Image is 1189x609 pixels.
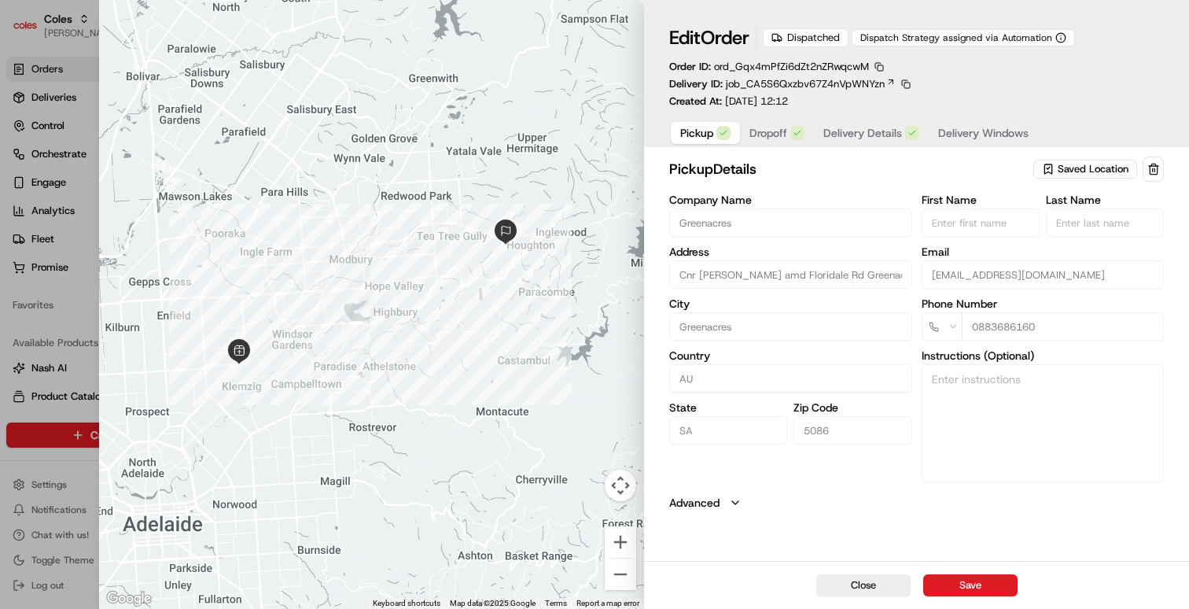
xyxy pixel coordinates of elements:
div: Past conversations [16,205,105,217]
input: Floriedale Rd & Muller Rd, Greenacres SA 5086, Australia [669,260,912,289]
label: State [669,402,787,413]
span: ord_Gqx4mPfZi6dZt2nZRwqcwM [714,60,869,73]
span: Order [701,25,749,50]
div: Start new chat [71,150,258,166]
label: Last Name [1046,194,1164,205]
button: Map camera controls [605,470,636,501]
label: Instructions (Optional) [922,350,1165,361]
span: Dispatch Strategy assigned via Automation [860,31,1052,44]
input: Enter phone number [962,312,1165,341]
input: Enter first name [922,209,1040,237]
label: Email [922,246,1165,257]
label: Advanced [669,495,720,511]
div: 📗 [16,311,28,323]
input: Enter last name [1046,209,1164,237]
span: Dropoff [749,125,787,141]
img: Joseph V. [16,229,41,254]
span: job_CA5S6Qxzbv67Z4nVpWNYzn [726,77,885,91]
span: [DATE] [139,244,171,257]
div: Dispatched [763,28,848,47]
input: Enter email [922,260,1165,289]
input: Got a question? Start typing here... [41,101,283,118]
span: Pylon [156,348,190,360]
button: Close [816,574,911,596]
div: We're available if you need us! [71,166,216,179]
input: Enter country [669,364,912,393]
span: Delivery Windows [938,125,1029,141]
a: Terms (opens in new tab) [545,599,567,607]
label: Phone Number [922,298,1165,309]
p: Welcome 👋 [16,63,286,88]
button: Zoom in [605,526,636,558]
h2: pickup Details [669,158,1030,180]
span: Pickup [680,125,713,141]
label: Company Name [669,194,912,205]
img: 1736555255976-a54dd68f-1ca7-489b-9aae-adbdc363a1c4 [16,150,44,179]
span: [DATE] 12:12 [725,94,788,108]
label: Address [669,246,912,257]
a: Report a map error [576,599,639,607]
button: Keyboard shortcuts [373,598,440,609]
h1: Edit [669,25,749,50]
div: Delivery ID: [669,77,913,91]
p: Order ID: [669,60,869,74]
input: Enter zip code [793,416,911,445]
span: [PERSON_NAME] [49,244,127,257]
input: Enter state [669,416,787,445]
div: 💻 [133,311,145,323]
button: Zoom out [605,559,636,590]
span: Map data ©2025 Google [450,599,536,607]
button: Save [923,574,1018,596]
span: API Documentation [149,309,252,325]
button: See all [244,201,286,220]
button: Saved Location [1033,158,1139,180]
img: 1756434665150-4e636765-6d04-44f2-b13a-1d7bbed723a0 [33,150,61,179]
label: Country [669,350,912,361]
span: • [131,244,136,257]
button: Dispatch Strategy assigned via Automation [852,29,1075,46]
a: job_CA5S6Qxzbv67Z4nVpWNYzn [726,77,896,91]
button: Start new chat [267,155,286,174]
input: Enter company name [669,209,912,237]
label: First Name [922,194,1040,205]
img: 1736555255976-a54dd68f-1ca7-489b-9aae-adbdc363a1c4 [31,245,44,257]
a: Open this area in Google Maps (opens a new window) [103,589,155,609]
a: Powered byPylon [111,347,190,360]
label: City [669,298,912,309]
span: Saved Location [1058,162,1128,176]
a: 📗Knowledge Base [9,303,127,331]
img: Nash [16,16,47,47]
span: Knowledge Base [31,309,120,325]
a: 💻API Documentation [127,303,259,331]
span: Delivery Details [823,125,902,141]
p: Created At: [669,94,788,109]
button: Advanced [669,495,1164,511]
img: Google [103,589,155,609]
label: Zip Code [793,402,911,413]
input: Enter city [669,312,912,341]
